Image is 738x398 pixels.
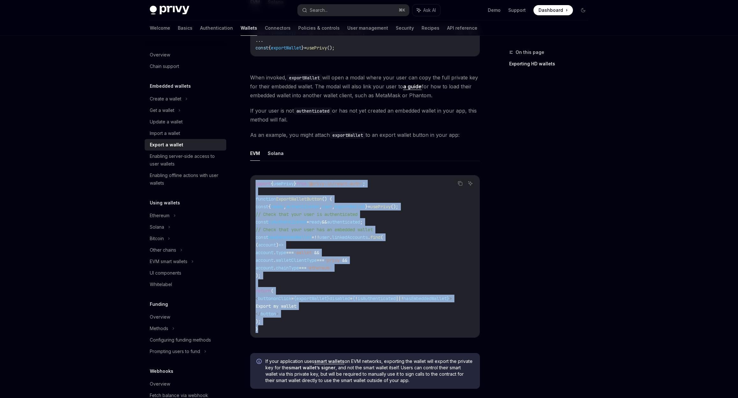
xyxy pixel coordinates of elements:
a: Overview [145,49,226,61]
span: ! [401,296,403,301]
span: === [317,257,324,263]
span: } [447,296,449,301]
span: , [284,204,286,210]
span: } [365,204,368,210]
span: usePrivy [273,181,294,187]
a: a guide [403,83,422,90]
a: Chain support [145,61,226,72]
span: 'privy' [324,257,342,263]
span: account [256,257,273,263]
span: Dashboard [539,7,563,13]
span: from [296,181,307,187]
svg: Info [257,359,263,365]
h5: Webhooks [150,367,173,375]
span: linkedAccounts [332,234,368,240]
a: Recipes [422,20,439,36]
span: () { [322,196,332,202]
a: Welcome [150,20,170,36]
div: Bitcoin [150,235,164,242]
a: Basics [178,20,192,36]
button: Solana [268,146,284,161]
span: When invoked, will open a modal where your user can copy the full private key for their embedded ... [250,73,480,100]
h5: Embedded wallets [150,82,191,90]
span: ... [256,37,263,43]
span: // Check that your user is authenticated [256,211,358,217]
a: Export a wallet [145,139,226,151]
span: disabled [329,296,350,301]
span: const [256,219,268,225]
span: usePrivy [370,204,391,210]
span: => [279,242,284,248]
span: exportWallet [335,204,365,210]
a: Enabling offline actions with user wallets [145,170,226,189]
span: = [307,219,309,225]
span: } [327,296,329,301]
h5: Using wallets [150,199,180,207]
span: { [271,181,273,187]
a: Update a wallet [145,116,226,128]
img: dark logo [150,6,189,15]
span: , [319,204,322,210]
span: button [261,311,276,317]
a: API reference [447,20,477,36]
code: exportWallet [330,132,365,139]
span: . [273,250,276,255]
div: Overview [150,51,170,59]
a: Dashboard [533,5,573,15]
a: Demo [488,7,501,13]
span: ⌘ K [399,8,405,13]
span: const [256,234,268,240]
span: = [304,45,307,51]
span: && [314,250,319,255]
span: ( [380,234,383,240]
div: Chain support [150,63,179,70]
span: On this page [516,48,544,56]
a: Whitelabel [145,279,226,290]
code: exportWallet [286,74,322,81]
span: exportWallet [271,45,301,51]
span: . [368,234,370,240]
a: Overview [145,311,226,323]
a: UI components [145,267,226,279]
span: } [256,326,258,332]
span: '@privy-io/react-auth' [307,181,363,187]
a: Enabling server-side access to user wallets [145,151,226,170]
div: Solana [150,223,164,231]
span: = [368,204,370,210]
span: find [370,234,380,240]
span: ready [309,219,322,225]
span: function [256,196,276,202]
a: Overview [145,378,226,390]
span: user [319,234,329,240]
strong: smart wallet’s signer [289,365,336,370]
a: smart wallets [314,358,344,364]
a: Configuring funding methods [145,334,226,346]
span: && [342,257,347,263]
span: account [258,242,276,248]
div: Overview [150,380,170,388]
span: If your user is not or has not yet created an embedded wallet in your app, this method will fail. [250,106,480,124]
div: Ethereum [150,212,170,219]
span: </ [256,311,261,317]
span: hasEmbeddedWallet [268,234,312,240]
span: ); [256,273,261,278]
span: = [312,234,314,240]
div: Enabling server-side access to user wallets [150,152,222,168]
div: Prompting users to fund [150,348,200,355]
div: Update a wallet [150,118,183,126]
span: (); [327,45,335,51]
span: , [332,204,335,210]
span: . [273,257,276,263]
span: = [291,296,294,301]
a: Exporting HD wallets [509,59,593,69]
button: EVM [250,146,260,161]
div: Whitelabel [150,281,172,288]
div: Configuring funding methods [150,336,211,344]
h5: Funding [150,300,168,308]
span: user [322,204,332,210]
div: Create a wallet [150,95,181,103]
span: ready [271,204,284,210]
span: authenticated [327,219,360,225]
span: return [256,288,271,294]
span: } [294,181,296,187]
